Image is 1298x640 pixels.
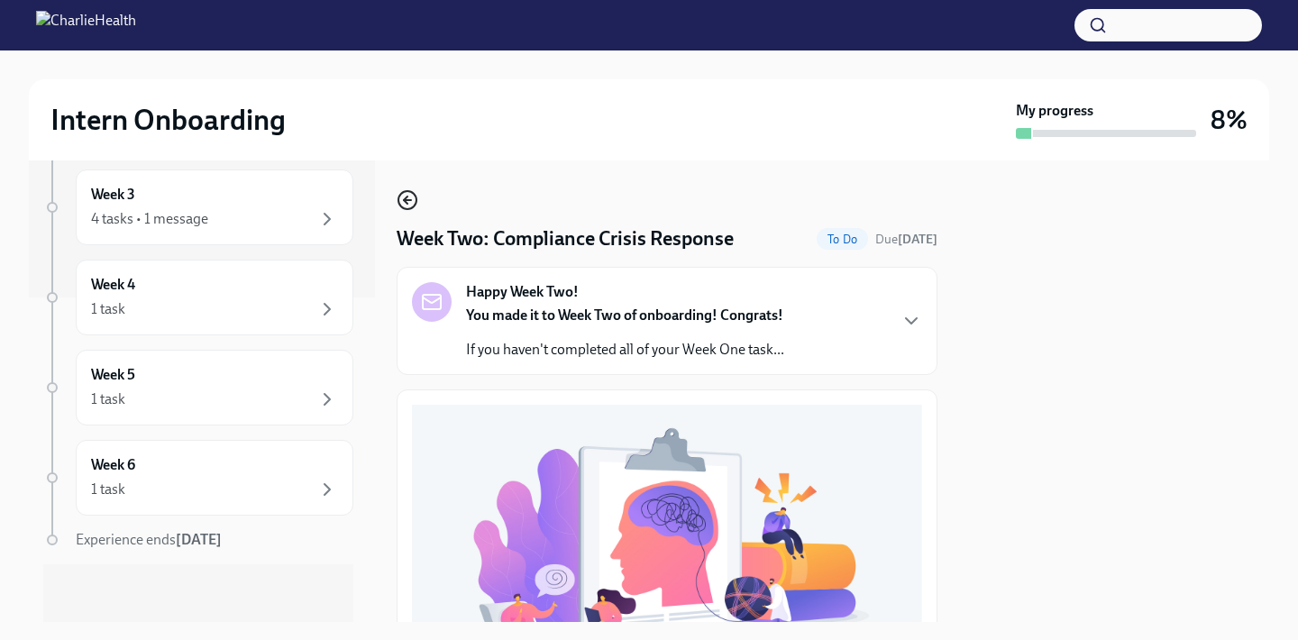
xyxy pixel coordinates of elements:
span: Due [875,232,937,247]
h3: 8% [1211,104,1248,136]
h4: Week Two: Compliance Crisis Response [397,225,734,252]
h6: Week 4 [91,275,135,295]
span: Experience ends [76,531,222,548]
h2: Intern Onboarding [50,102,286,138]
a: Week 51 task [43,350,353,425]
span: To Do [817,233,868,246]
div: 1 task [91,480,125,499]
strong: [DATE] [176,531,222,548]
h6: Week 6 [91,455,135,475]
a: Week 61 task [43,440,353,516]
strong: Happy Week Two! [466,282,579,302]
p: If you haven't completed all of your Week One task... [466,340,784,360]
div: 1 task [91,299,125,319]
strong: You made it to Week Two of onboarding! Congrats! [466,306,783,324]
img: CharlieHealth [36,11,136,40]
a: Week 34 tasks • 1 message [43,169,353,245]
div: 4 tasks • 1 message [91,209,208,229]
strong: My progress [1016,101,1093,121]
div: 1 task [91,389,125,409]
a: Week 41 task [43,260,353,335]
strong: [DATE] [898,232,937,247]
h6: Week 5 [91,365,135,385]
h6: Week 3 [91,185,135,205]
span: September 16th, 2025 15:00 [875,231,937,248]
